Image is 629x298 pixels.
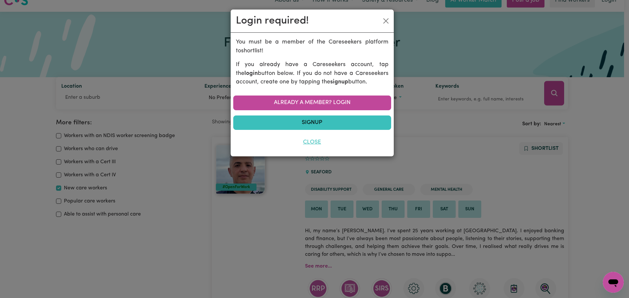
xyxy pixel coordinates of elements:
p: You must be a member of the Careseekers platform to shortlist ! [236,38,389,55]
h2: Login required! [236,15,309,27]
b: login [244,71,258,76]
a: Signup [233,115,391,130]
iframe: Button to launch messaging window [603,272,624,293]
p: If you already have a Careseekers account, tap the button below. If you do not have a Careseekers... [236,61,389,86]
button: Close [233,135,391,149]
button: Close [381,16,391,26]
b: signup [330,79,348,85]
a: Already a member? Login [233,96,391,110]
